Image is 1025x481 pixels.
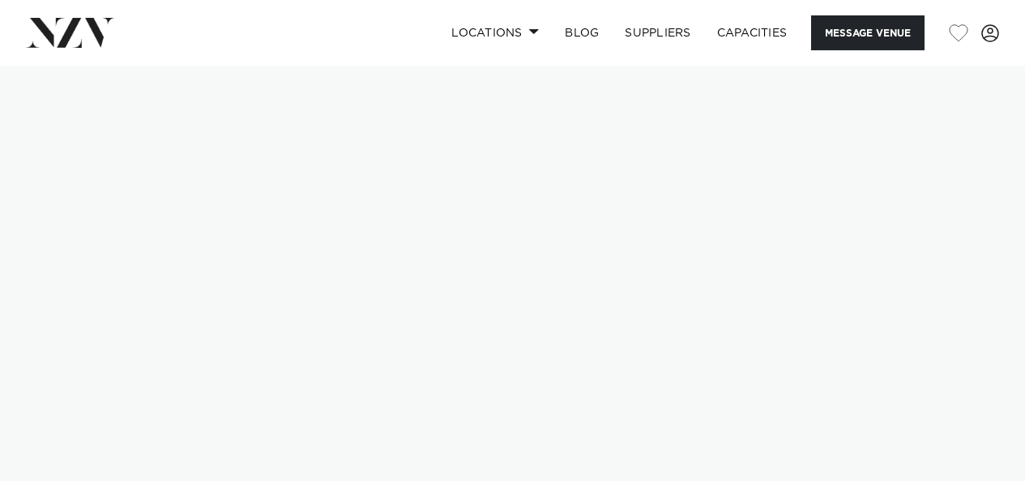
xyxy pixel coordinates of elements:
[811,15,925,50] button: Message Venue
[26,18,114,47] img: nzv-logo.png
[552,15,612,50] a: BLOG
[612,15,703,50] a: SUPPLIERS
[438,15,552,50] a: Locations
[704,15,801,50] a: Capacities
